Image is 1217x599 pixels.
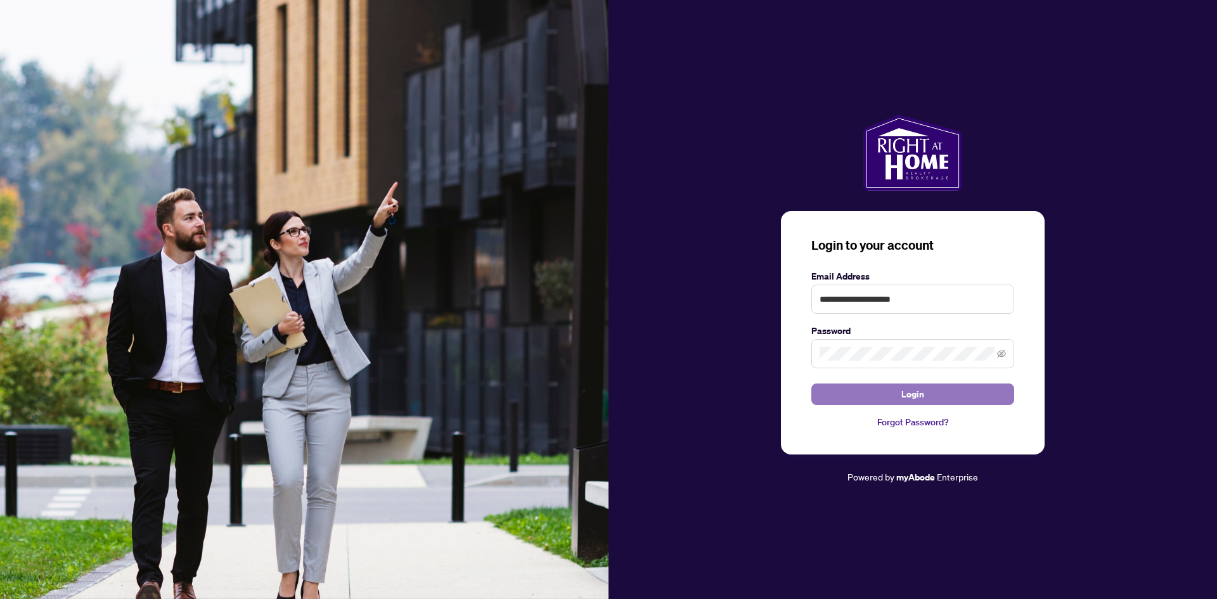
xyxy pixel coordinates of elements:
a: Forgot Password? [811,415,1014,429]
label: Password [811,324,1014,338]
button: Login [811,383,1014,405]
span: eye-invisible [997,349,1006,358]
label: Email Address [811,269,1014,283]
span: Login [901,384,924,404]
h3: Login to your account [811,236,1014,254]
span: Enterprise [937,471,978,482]
img: ma-logo [863,115,962,191]
a: myAbode [896,470,935,484]
span: Powered by [847,471,894,482]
